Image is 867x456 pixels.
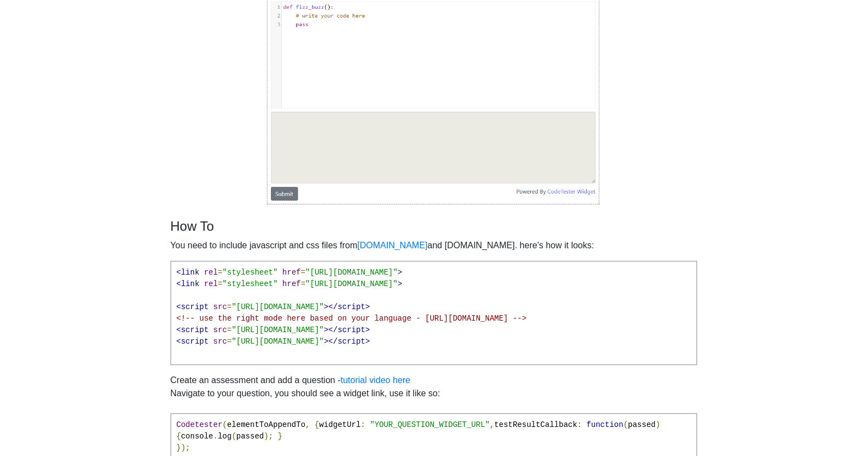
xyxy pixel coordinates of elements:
span: ></script> [324,326,370,334]
span: , [490,420,494,429]
span: "[URL][DOMAIN_NAME]" [231,326,324,334]
span: = [218,268,222,277]
span: <link [177,280,200,288]
span: ( [223,420,227,429]
span: > [398,268,402,277]
span: ) [655,420,660,429]
span: href [282,268,301,277]
span: ( [231,432,236,441]
span: passed [236,432,264,441]
span: passed [628,420,655,429]
span: = [227,326,231,334]
span: elementToAppendTo [227,420,305,429]
span: ></script> [324,303,370,311]
span: src [213,337,227,346]
a: [DOMAIN_NAME] [357,241,427,250]
span: src [213,326,227,334]
span: > [398,280,402,288]
span: = [227,337,231,346]
span: : [361,420,365,429]
span: ></script> [324,337,370,346]
span: widgetUrl [319,420,361,429]
h4: How To [171,219,697,235]
span: = [218,280,222,288]
span: rel [204,280,218,288]
span: "YOUR_QUESTION_WIDGET_URL" [370,420,489,429]
span: { [315,420,319,429]
span: = [301,268,305,277]
span: = [301,280,305,288]
span: } [277,432,282,441]
span: "[URL][DOMAIN_NAME]" [305,280,398,288]
span: log [218,432,231,441]
span: , [305,420,310,429]
span: href [282,280,301,288]
span: "stylesheet" [223,280,278,288]
span: { [177,432,181,441]
span: console [181,432,213,441]
span: : [577,420,581,429]
span: "[URL][DOMAIN_NAME]" [231,303,324,311]
span: = [227,303,231,311]
p: You need to include javascript and css files from and [DOMAIN_NAME]. here's how it looks: [171,239,697,252]
span: "[URL][DOMAIN_NAME]" [231,337,324,346]
span: rel [204,268,218,277]
span: Codetester [177,420,223,429]
span: "[URL][DOMAIN_NAME]" [305,268,398,277]
span: . [213,432,218,441]
span: }); [177,443,190,452]
span: <script [177,337,209,346]
span: ); [264,432,273,441]
span: ( [624,420,628,429]
span: <script [177,303,209,311]
span: "stylesheet" [223,268,278,277]
span: <link [177,268,200,277]
span: function [586,420,623,429]
span: <!-- use the right mode here based on your language - [URL][DOMAIN_NAME] --> [177,314,527,323]
span: testResultCallback [494,420,577,429]
span: <script [177,326,209,334]
span: src [213,303,227,311]
a: tutorial video here [341,375,410,385]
